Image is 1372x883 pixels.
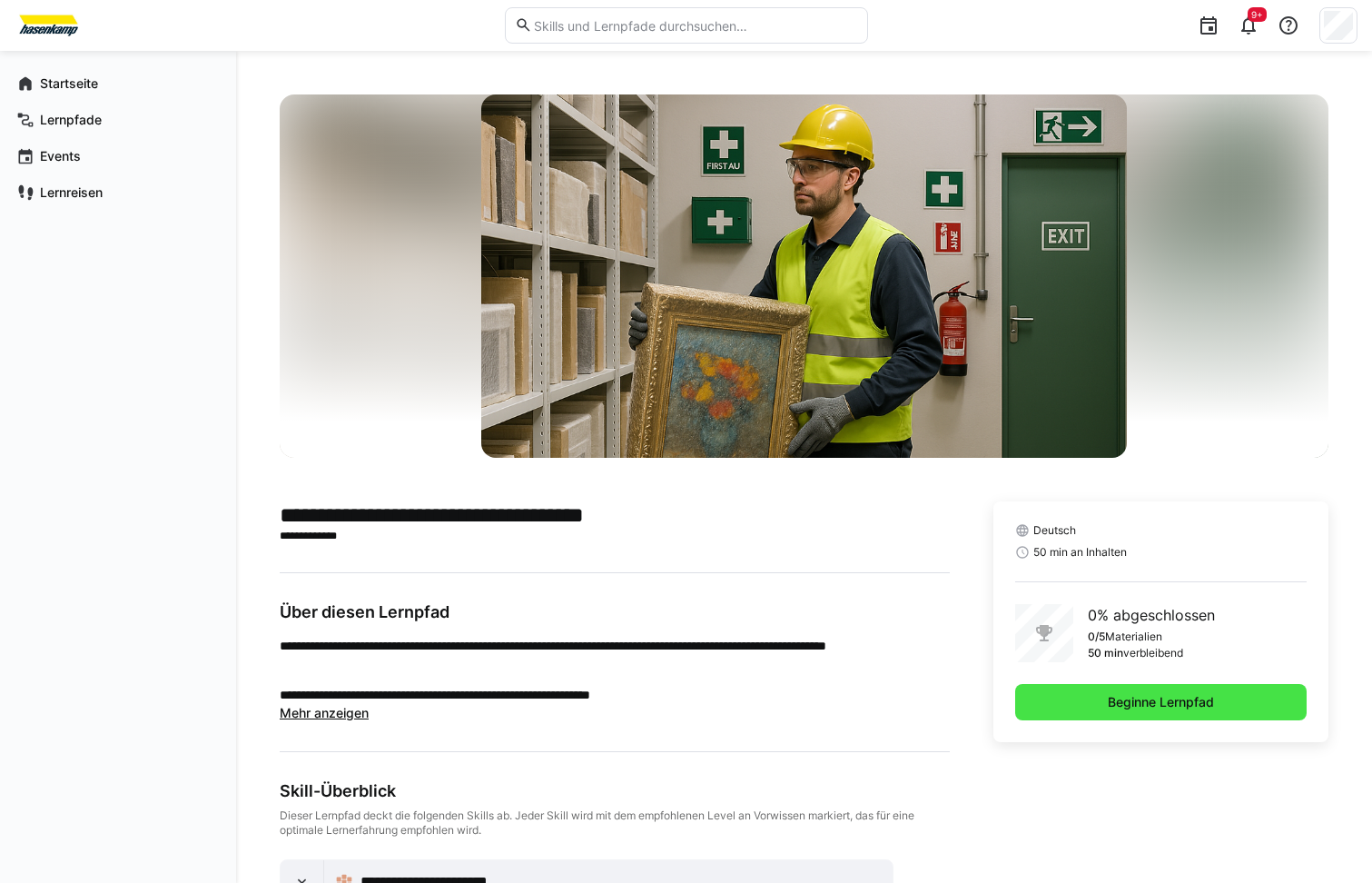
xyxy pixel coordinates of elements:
[1123,646,1183,660] p: verbleibend
[1088,630,1105,644] p: 0/5
[1251,9,1263,20] span: 9+
[1033,523,1076,538] span: Deutsch
[280,705,369,720] span: Mehr anzeigen
[1105,693,1217,711] span: Beginne Lernpfad
[1033,545,1127,560] span: 50 min an Inhalten
[1015,684,1307,720] button: Beginne Lernpfad
[280,602,950,622] h3: Über diesen Lernpfad
[1088,646,1123,660] p: 50 min
[280,781,950,801] div: Skill-Überblick
[1088,604,1215,626] p: 0% abgeschlossen
[1105,630,1162,644] p: Materialien
[280,809,950,838] div: Dieser Lernpfad deckt die folgenden Skills ab. Jeder Skill wird mit dem empfohlenen Level an Vorw...
[532,17,857,34] input: Skills und Lernpfade durchsuchen…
